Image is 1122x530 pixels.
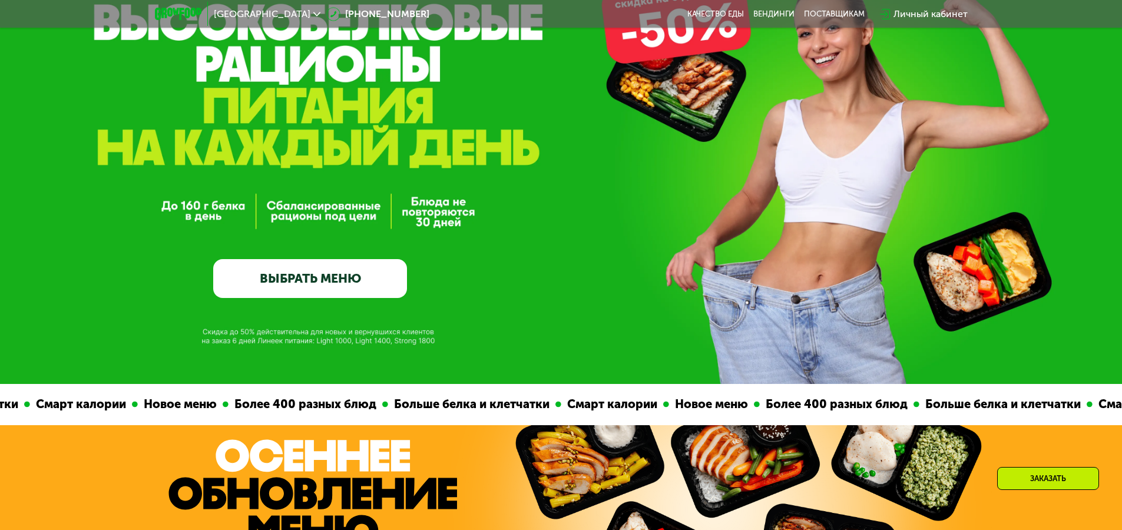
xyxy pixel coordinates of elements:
[542,395,644,413] div: Смарт калории
[893,7,968,21] div: Личный кабинет
[213,259,407,298] a: ВЫБРАТЬ МЕНЮ
[369,395,537,413] div: Больше белка и клетчатки
[119,395,204,413] div: Новое меню
[214,9,310,19] span: [GEOGRAPHIC_DATA]
[741,395,895,413] div: Более 400 разных блюд
[326,7,429,21] a: [PHONE_NUMBER]
[11,395,113,413] div: Смарт калории
[804,9,865,19] div: поставщикам
[753,9,795,19] a: Вендинги
[901,395,1068,413] div: Больше белка и клетчатки
[650,395,735,413] div: Новое меню
[210,395,363,413] div: Более 400 разных блюд
[687,9,744,19] a: Качество еды
[997,467,1099,490] div: Заказать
